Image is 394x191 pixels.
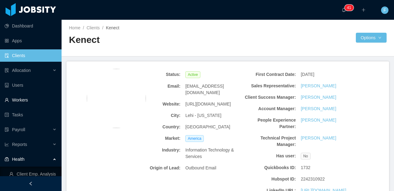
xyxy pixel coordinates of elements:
[69,34,228,46] h2: Kenect
[185,101,231,107] span: [URL][DOMAIN_NAME]
[102,25,103,30] span: /
[5,79,57,91] a: icon: robotUsers
[185,83,238,96] span: [EMAIL_ADDRESS][DOMAIN_NAME]
[128,147,181,153] b: Industry:
[243,117,296,130] b: People Experience Partner:
[12,157,24,162] span: Health
[243,153,296,159] b: Has user:
[87,69,146,128] img: 9773fb70-1916-11e9-bbf8-fb86f6de0223_5e629b9ab81b1-400w.png
[301,164,310,171] span: 1732
[128,71,181,78] b: Status:
[69,25,80,30] a: Home
[342,8,346,12] i: icon: bell
[243,83,296,89] b: Sales Representative:
[83,25,84,30] span: /
[128,124,181,130] b: Country:
[301,83,336,89] a: [PERSON_NAME]
[12,142,27,147] span: Reports
[349,5,351,11] p: 1
[185,135,204,142] span: America
[5,35,57,47] a: icon: appstoreApps
[185,147,238,160] span: Information Technology & Services
[347,5,349,11] p: 4
[9,168,57,180] a: icon: userClient Emp. Analysis
[128,165,181,171] b: Origin of Lead:
[128,112,181,119] b: City:
[301,153,310,160] span: No
[301,106,336,112] a: [PERSON_NAME]
[243,135,296,148] b: Technical Project Manager:
[243,94,296,101] b: Client Success Manager:
[5,20,57,32] a: icon: pie-chartDashboard
[5,157,9,161] i: icon: medicine-box
[5,142,9,147] i: icon: line-chart
[301,135,336,141] a: [PERSON_NAME]
[5,94,57,106] a: icon: userWorkers
[301,176,325,182] span: 2242310922
[185,165,216,171] span: Outbound Email
[5,127,9,132] i: icon: file-protect
[344,5,353,11] sup: 41
[243,176,296,182] b: Hubspot ID:
[185,71,200,78] span: Active
[5,68,9,73] i: icon: solution
[243,71,296,78] b: First Contract Date:
[128,101,181,107] b: Website:
[356,33,387,43] button: Optionsicon: down
[298,69,356,80] div: [DATE]
[5,49,57,62] a: icon: auditClients
[12,127,25,132] span: Payroll
[12,68,31,73] span: Allocation
[128,135,181,142] b: Market:
[301,94,336,101] a: [PERSON_NAME]
[106,25,119,30] span: Kenect
[243,106,296,112] b: Account Manager:
[185,112,221,119] span: Lehi - [US_STATE]
[361,8,366,12] i: icon: plus
[185,124,230,130] span: [GEOGRAPHIC_DATA]
[128,83,181,89] b: Email:
[243,164,296,171] b: Quickbooks ID:
[384,6,386,14] span: F
[301,117,336,123] a: [PERSON_NAME]
[5,109,57,121] a: icon: profileTasks
[86,25,100,30] a: Clients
